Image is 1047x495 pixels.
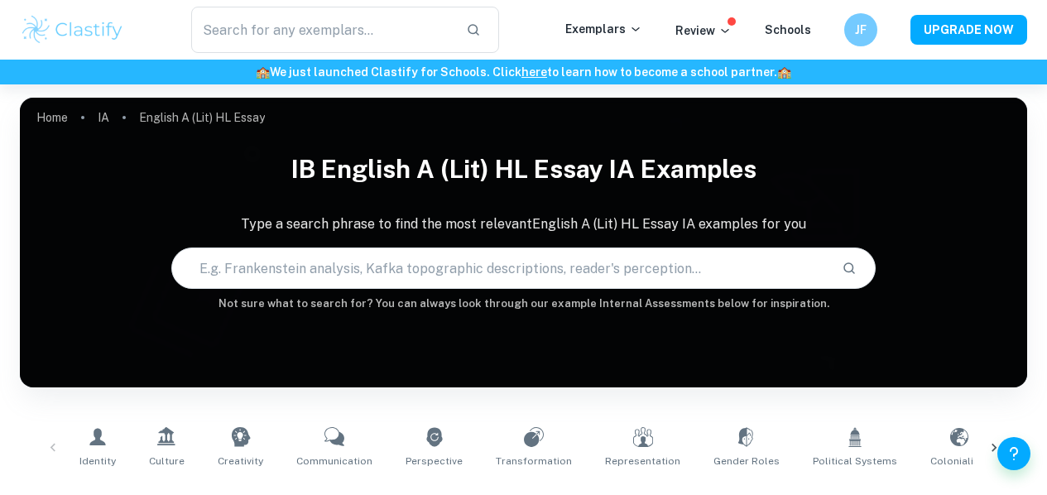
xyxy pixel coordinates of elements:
[172,245,829,291] input: E.g. Frankenstein analysis, Kafka topographic descriptions, reader's perception...
[20,214,1027,234] p: Type a search phrase to find the most relevant English A (Lit) HL Essay IA examples for you
[20,13,125,46] img: Clastify logo
[256,65,270,79] span: 🏫
[844,13,877,46] button: JF
[777,65,791,79] span: 🏫
[3,63,1044,81] h6: We just launched Clastify for Schools. Click to learn how to become a school partner.
[496,454,572,469] span: Transformation
[521,65,547,79] a: here
[36,106,68,129] a: Home
[79,454,116,469] span: Identity
[565,20,642,38] p: Exemplars
[406,454,463,469] span: Perspective
[191,7,453,53] input: Search for any exemplars...
[852,21,871,39] h6: JF
[218,454,263,469] span: Creativity
[835,254,863,282] button: Search
[675,22,732,40] p: Review
[20,144,1027,195] h1: IB English A (Lit) HL Essay IA examples
[910,15,1027,45] button: UPGRADE NOW
[98,106,109,129] a: IA
[149,454,185,469] span: Culture
[605,454,680,469] span: Representation
[765,23,811,36] a: Schools
[296,454,372,469] span: Communication
[20,296,1027,312] h6: Not sure what to search for? You can always look through our example Internal Assessments below f...
[930,454,988,469] span: Colonialism
[713,454,780,469] span: Gender Roles
[139,108,265,127] p: English A (Lit) HL Essay
[813,454,897,469] span: Political Systems
[997,437,1030,470] button: Help and Feedback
